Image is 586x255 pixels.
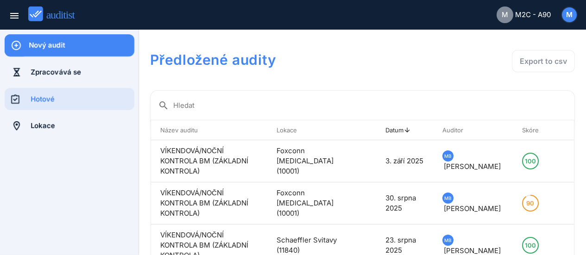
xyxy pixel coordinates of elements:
[151,182,267,224] td: VÍKENDOVÁ/NOČNÍ KONTROLA BM (ZÁKLADNÍ KONTROLA)
[520,56,567,67] div: Export to csv
[376,182,433,224] td: 30. srpna 2025
[151,140,267,182] td: VÍKENDOVÁ/NOČNÍ KONTROLA BM (ZÁKLADNÍ KONTROLA)
[5,115,134,137] a: Lokace
[31,94,134,104] div: Hotové
[555,120,574,140] th: : Not sorted.
[376,120,433,140] th: Datum: Sorted descending. Activate to remove sorting.
[444,193,452,203] span: MB
[31,67,134,77] div: Zpracovává se
[376,140,433,182] td: 3. září 2025
[358,120,376,140] th: : Not sorted.
[403,126,411,134] i: arrow_upward
[525,238,536,253] div: 100
[502,10,508,20] span: M
[158,100,169,111] i: search
[525,154,536,168] div: 100
[173,98,567,113] input: Hledat
[444,162,501,171] span: [PERSON_NAME]
[433,120,513,140] th: Auditor: Not sorted. Activate to sort ascending.
[151,120,267,140] th: Název auditu: Not sorted. Activate to sort ascending.
[28,6,83,22] img: auditist_logo_new.svg
[512,50,575,72] button: Export to csv
[150,50,405,69] h1: Předložené audity
[5,61,134,83] a: Zpracovává se
[515,10,551,20] span: M2C - A90
[526,196,534,211] div: 90
[444,204,501,213] span: [PERSON_NAME]
[444,235,452,245] span: MB
[561,6,578,23] button: M
[9,10,20,21] i: menu
[267,120,357,140] th: Lokace: Not sorted. Activate to sort ascending.
[29,40,134,50] div: Nový audit
[31,121,134,131] div: Lokace
[267,140,357,182] td: Foxconn [MEDICAL_DATA] (10001)
[444,246,501,255] span: [PERSON_NAME]
[566,10,573,20] span: M
[5,88,134,110] a: Hotové
[267,182,357,224] td: Foxconn [MEDICAL_DATA] (10001)
[444,151,452,161] span: MB
[513,120,555,140] th: Skóre: Not sorted. Activate to sort ascending.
